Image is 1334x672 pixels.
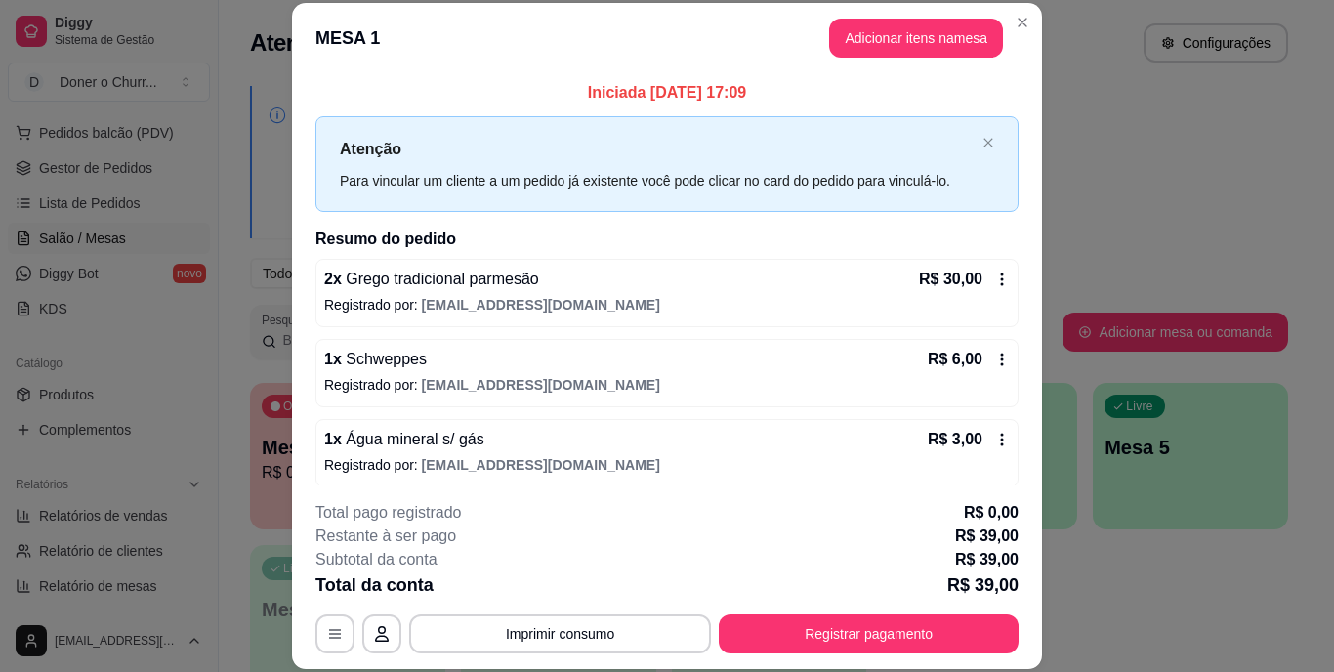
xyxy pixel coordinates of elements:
[928,348,982,371] p: R$ 6,00
[315,81,1019,105] p: Iniciada [DATE] 17:09
[315,571,434,599] p: Total da conta
[340,170,975,191] div: Para vincular um cliente a um pedido já existente você pode clicar no card do pedido para vinculá...
[982,137,994,149] button: close
[422,457,660,473] span: [EMAIL_ADDRESS][DOMAIN_NAME]
[324,268,539,291] p: 2 x
[955,548,1019,571] p: R$ 39,00
[340,137,975,161] p: Atenção
[955,525,1019,548] p: R$ 39,00
[324,428,484,451] p: 1 x
[1007,7,1038,38] button: Close
[409,614,711,653] button: Imprimir consumo
[422,377,660,393] span: [EMAIL_ADDRESS][DOMAIN_NAME]
[315,525,456,548] p: Restante à ser pago
[829,19,1003,58] button: Adicionar itens namesa
[315,548,438,571] p: Subtotal da conta
[982,137,994,148] span: close
[315,501,461,525] p: Total pago registrado
[919,268,982,291] p: R$ 30,00
[947,571,1019,599] p: R$ 39,00
[292,3,1042,73] header: MESA 1
[324,375,1010,395] p: Registrado por:
[964,501,1019,525] p: R$ 0,00
[719,614,1019,653] button: Registrar pagamento
[342,351,427,367] span: Schweppes
[422,297,660,313] span: [EMAIL_ADDRESS][DOMAIN_NAME]
[342,431,484,447] span: Água mineral s/ gás
[324,348,427,371] p: 1 x
[342,271,539,287] span: Grego tradicional parmesão
[324,455,1010,475] p: Registrado por:
[315,228,1019,251] h2: Resumo do pedido
[324,295,1010,315] p: Registrado por:
[928,428,982,451] p: R$ 3,00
